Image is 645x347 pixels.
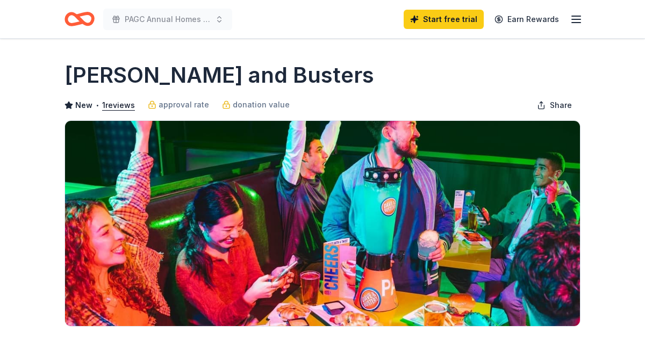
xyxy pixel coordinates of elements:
[222,98,290,111] a: donation value
[159,98,209,111] span: approval rate
[102,99,135,112] button: 1reviews
[103,9,232,30] button: PAGC Annual Homes Tour
[488,10,565,29] a: Earn Rewards
[64,60,374,90] h1: [PERSON_NAME] and Busters
[64,6,95,32] a: Home
[75,99,92,112] span: New
[233,98,290,111] span: donation value
[404,10,484,29] a: Start free trial
[550,99,572,112] span: Share
[528,95,580,116] button: Share
[148,98,209,111] a: approval rate
[96,101,99,110] span: •
[65,121,580,326] img: Image for Dave and Busters
[125,13,211,26] span: PAGC Annual Homes Tour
